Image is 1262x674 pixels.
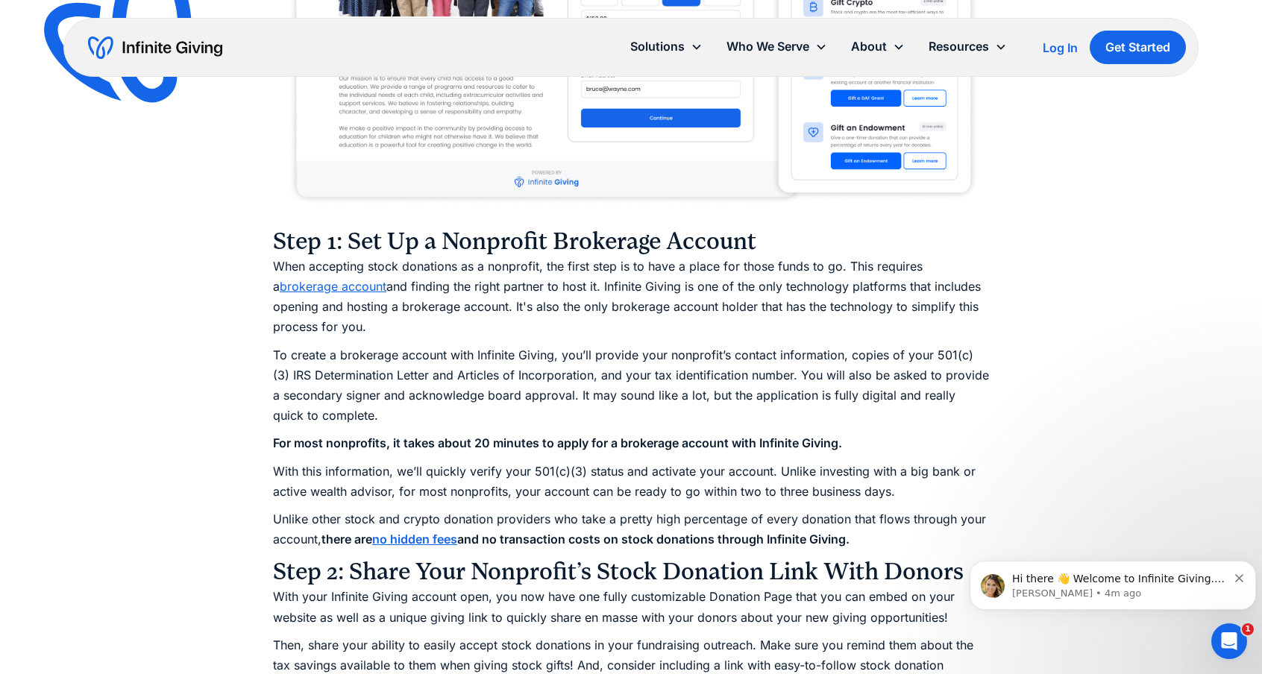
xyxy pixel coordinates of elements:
strong: there are [321,532,372,547]
a: Get Started [1090,31,1186,64]
p: When accepting stock donations as a nonprofit, the first step is to have a place for those funds ... [273,256,989,338]
div: Resources [929,37,989,57]
div: About [839,31,917,63]
p: With this information, we’ll quickly verify your 501(c)(3) status and activate your account. Unli... [273,462,989,502]
h3: Step 1: Set Up a Nonprofit Brokerage Account [273,227,989,256]
a: home [88,36,222,60]
iframe: Intercom notifications message [964,529,1262,634]
div: Log In [1043,42,1078,54]
p: Unlike other stock and crypto donation providers who take a pretty high percentage of every donat... [273,509,989,549]
strong: For most nonprofits, it takes about 20 minutes to apply for a brokerage account with Infinite Giv... [273,435,842,450]
div: Who We Serve [726,37,809,57]
a: brokerage account [280,279,386,294]
a: Log In [1043,39,1078,57]
p: With your Infinite Giving account open, you now have one fully customizable Donation Page that yo... [273,587,989,627]
strong: and no transaction costs on stock donations through Infinite Giving. [457,532,850,547]
span: 1 [1242,623,1254,635]
p: To create a brokerage account with Infinite Giving, you’ll provide your nonprofit’s contact infor... [273,345,989,426]
iframe: Intercom live chat [1211,623,1247,659]
div: Solutions [618,31,715,63]
div: About [851,37,887,57]
h3: Step 2: Share Your Nonprofit’s Stock Donation Link With Donors [273,557,989,587]
a: no hidden fees [372,532,457,547]
div: Who We Serve [715,31,839,63]
div: Solutions [630,37,685,57]
div: Resources [917,31,1019,63]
